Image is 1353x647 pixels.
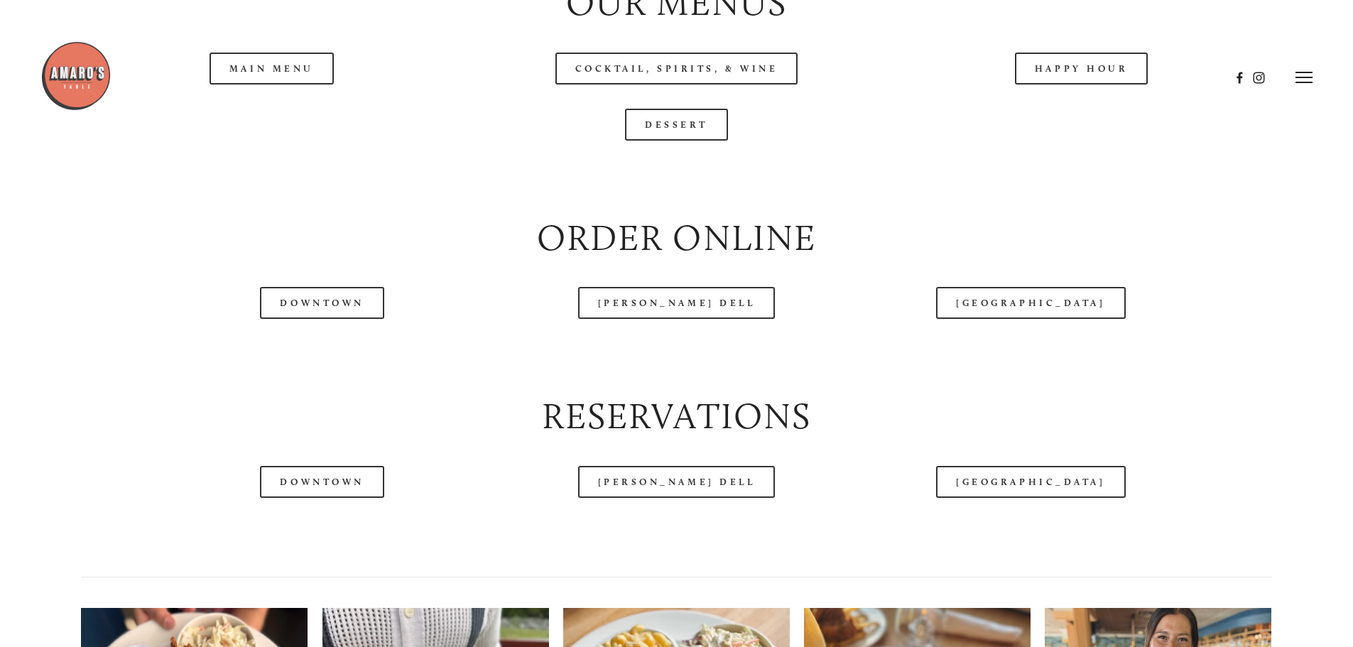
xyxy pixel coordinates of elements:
[81,213,1271,263] h2: Order Online
[260,466,384,498] a: Downtown
[578,287,776,319] a: [PERSON_NAME] Dell
[936,287,1125,319] a: [GEOGRAPHIC_DATA]
[81,391,1271,442] h2: Reservations
[260,287,384,319] a: Downtown
[40,40,112,112] img: Amaro's Table
[578,466,776,498] a: [PERSON_NAME] Dell
[936,466,1125,498] a: [GEOGRAPHIC_DATA]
